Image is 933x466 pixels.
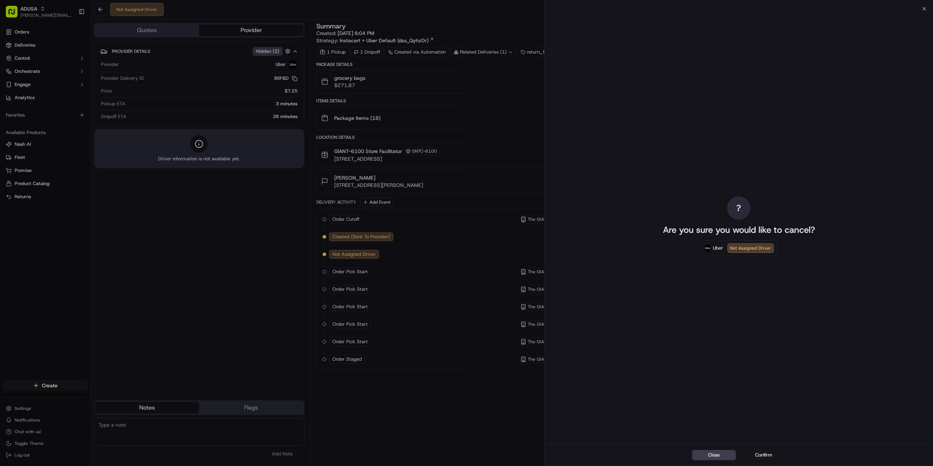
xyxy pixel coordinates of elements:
[663,224,815,236] p: Are you sure you would like to cancel?
[704,244,711,252] img: Uber
[727,196,750,220] div: ?
[713,244,723,252] span: Uber
[742,450,785,460] button: Confirm
[692,450,736,460] button: Close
